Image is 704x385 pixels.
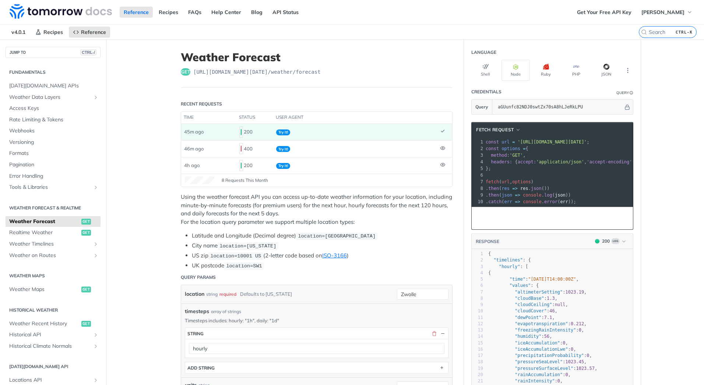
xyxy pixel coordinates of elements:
span: 1023.19 [566,289,584,295]
span: Historical Climate Normals [9,343,91,350]
span: => [512,186,517,191]
span: error [544,199,557,204]
span: Formats [9,150,99,157]
button: Ruby [532,60,560,81]
div: Language [471,49,496,56]
span: Try It! [276,146,290,152]
div: 20 [472,372,483,378]
canvas: Line Graph [185,177,214,184]
button: string [185,328,448,339]
button: ADD string [185,362,448,373]
span: 46 [549,308,555,313]
div: 14 [472,333,483,340]
span: CTRL-/ [80,49,96,55]
a: Reference [69,27,110,38]
a: Weather Forecastget [6,216,101,227]
div: Recent Requests [181,101,222,107]
span: : , [488,347,576,352]
h1: Weather Forecast [181,51,453,64]
span: get [81,230,91,236]
button: [PERSON_NAME] [637,7,697,18]
svg: More ellipsis [624,67,631,74]
span: 200 [241,129,242,135]
a: Recipes [31,27,67,38]
span: . ( . ( )); [486,199,576,204]
div: 1 [472,139,484,145]
h2: Weather Maps [6,273,101,279]
div: 4 [472,159,484,165]
a: Reference [120,7,153,18]
span: Rate Limiting & Tokens [9,116,99,124]
span: "cloudCeiling" [515,302,552,307]
span: [PERSON_NAME] [641,9,684,15]
span: url [501,139,510,145]
span: Tools & Libraries [9,184,91,191]
a: Access Keys [6,103,101,114]
span: 1.3 [547,296,555,301]
span: : , [488,372,571,377]
h2: Historical Weather [6,307,101,313]
span: console [523,192,542,198]
span: options [512,179,531,184]
a: Pagination [6,159,101,170]
a: FAQs [184,7,205,18]
span: res [520,186,528,191]
button: Node [501,60,530,81]
span: Weather on Routes [9,252,91,259]
svg: Search [641,29,647,35]
span: Log [611,238,620,244]
th: time [181,112,236,124]
div: 400 [239,142,270,155]
span: const [486,139,499,145]
a: Blog [247,7,267,18]
span: "hourly" [499,264,520,269]
a: Error Handling [6,171,101,182]
span: ( , ) [486,179,534,184]
span: log [544,192,552,198]
span: url [501,179,510,184]
button: RESPONSE [475,238,500,245]
span: "dewPoint" [515,315,541,320]
span: get [81,219,91,225]
span: method [491,153,507,158]
span: get [181,68,190,76]
span: "rainAccumulation" [515,372,563,377]
span: Weather Data Layers [9,94,91,101]
span: 46m ago [184,146,204,152]
span: then [488,186,499,191]
span: json [531,186,542,191]
span: . ( . ()) [486,186,550,191]
span: . ( . ( )) [486,192,571,198]
span: Replay Request [579,214,623,223]
span: Error Handling [9,173,99,180]
div: 2 [472,257,483,263]
th: status [236,112,273,124]
span: 0 [571,347,573,352]
div: 200 [239,159,270,172]
span: : { : , : } [486,159,688,164]
button: JUMP TOCTRL-/ [6,47,101,58]
button: Shell [471,60,500,81]
button: Show subpages for Locations API [93,377,99,383]
div: QueryInformation [616,90,633,96]
span: "time" [510,277,525,282]
span: : { [488,283,539,288]
span: Locations API [9,377,91,384]
div: 4 [472,270,483,276]
button: fetch Request [474,126,523,133]
button: JSON [592,60,620,81]
span: : , [486,153,526,158]
a: Tools & LibrariesShow subpages for Tools & Libraries [6,182,101,193]
div: 17 [472,353,483,359]
div: 2 [472,145,484,152]
div: 18 [472,359,483,365]
span: https://api.tomorrow.io/v4/weather/forecast [193,68,321,76]
span: json [555,192,566,198]
span: : , [488,334,552,339]
h2: Weather Forecast & realtime [6,205,101,211]
span: location=[US_STATE] [219,243,276,249]
span: : , [488,289,587,295]
span: Reference [81,29,106,35]
span: Try It! [276,163,290,169]
div: 7 [472,289,483,295]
